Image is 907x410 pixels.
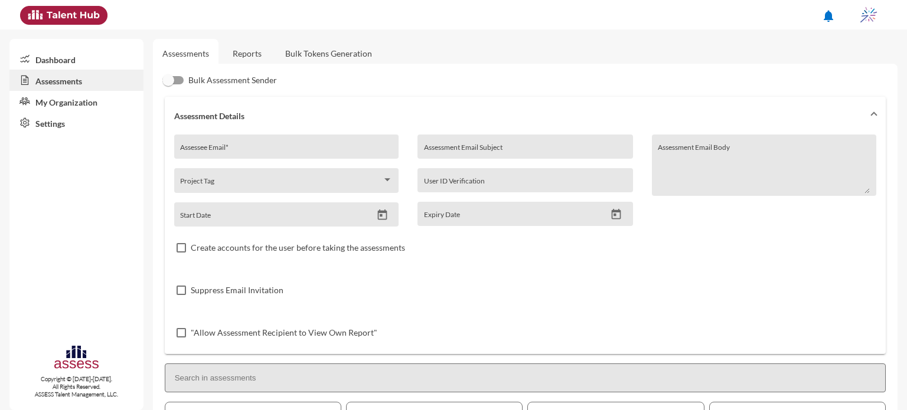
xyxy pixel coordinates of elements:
[191,241,405,255] span: Create accounts for the user before taking the assessments
[165,97,886,135] mat-expansion-panel-header: Assessment Details
[191,326,377,340] span: "Allow Assessment Recipient to View Own Report"
[9,91,143,112] a: My Organization
[606,208,627,221] button: Open calendar
[188,73,277,87] span: Bulk Assessment Sender
[165,363,886,392] input: Search in assessments
[9,112,143,133] a: Settings
[276,39,381,68] a: Bulk Tokens Generation
[9,375,143,398] p: Copyright © [DATE]-[DATE]. All Rights Reserved. ASSESS Talent Management, LLC.
[174,111,862,121] mat-panel-title: Assessment Details
[372,209,393,221] button: Open calendar
[9,70,143,91] a: Assessments
[821,9,836,23] mat-icon: notifications
[165,135,886,354] div: Assessment Details
[53,344,100,373] img: assesscompany-logo.png
[9,48,143,70] a: Dashboard
[223,39,271,68] a: Reports
[162,48,209,58] a: Assessments
[191,283,283,297] span: Suppress Email Invitation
